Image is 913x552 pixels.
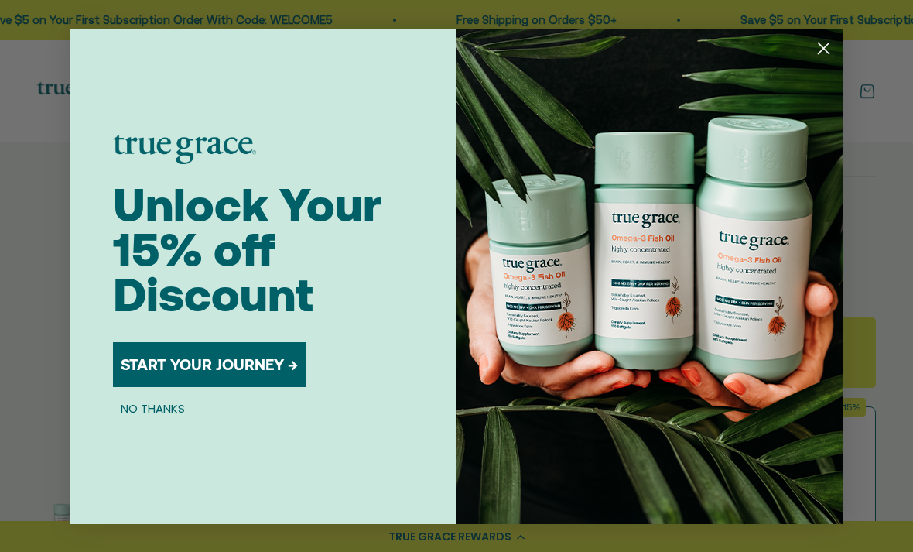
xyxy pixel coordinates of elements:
img: logo placeholder [113,135,256,164]
button: Close dialog [810,35,837,62]
button: NO THANKS [113,399,193,418]
button: START YOUR JOURNEY → [113,342,306,387]
span: Unlock Your 15% off Discount [113,178,381,321]
img: 098727d5-50f8-4f9b-9554-844bb8da1403.jpeg [456,29,843,524]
